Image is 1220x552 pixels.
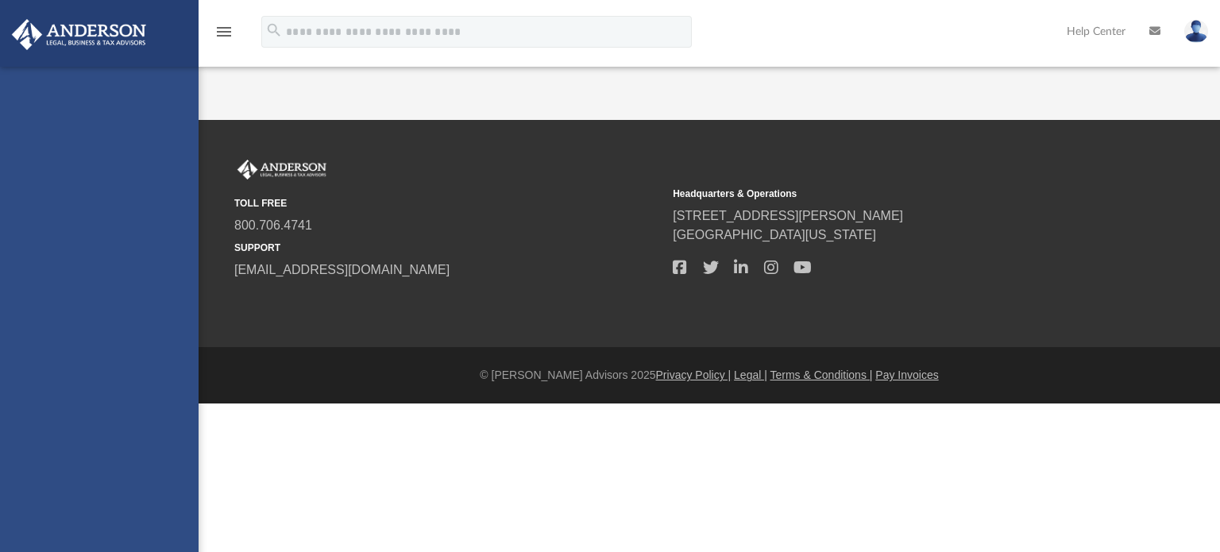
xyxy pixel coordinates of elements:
img: Anderson Advisors Platinum Portal [234,160,330,180]
a: 800.706.4741 [234,218,312,232]
a: Pay Invoices [875,369,938,381]
small: SUPPORT [234,241,662,255]
a: Legal | [734,369,767,381]
a: [STREET_ADDRESS][PERSON_NAME] [673,209,903,222]
img: Anderson Advisors Platinum Portal [7,19,151,50]
i: search [265,21,283,39]
i: menu [214,22,234,41]
a: [EMAIL_ADDRESS][DOMAIN_NAME] [234,263,450,276]
a: Terms & Conditions | [770,369,873,381]
div: © [PERSON_NAME] Advisors 2025 [199,367,1220,384]
img: User Pic [1184,20,1208,43]
a: Privacy Policy | [656,369,732,381]
a: menu [214,30,234,41]
small: Headquarters & Operations [673,187,1100,201]
a: [GEOGRAPHIC_DATA][US_STATE] [673,228,876,241]
small: TOLL FREE [234,196,662,210]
